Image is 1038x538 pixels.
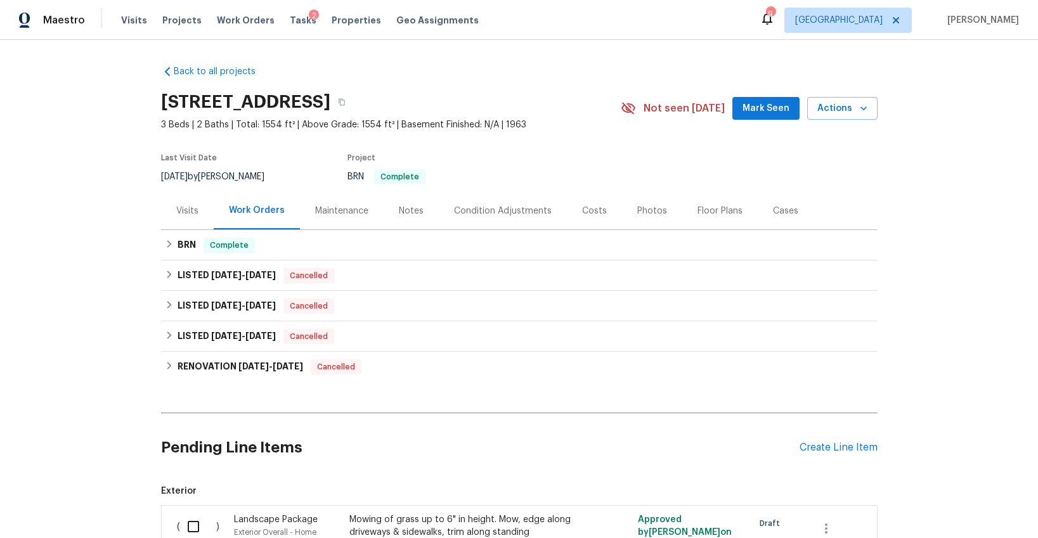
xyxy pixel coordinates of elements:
div: Notes [399,205,424,217]
div: 2 [309,10,319,22]
span: Work Orders [217,14,275,27]
span: - [211,271,276,279]
span: Complete [375,173,424,181]
div: Condition Adjustments [454,205,552,217]
span: Complete [205,239,254,252]
div: LISTED [DATE]-[DATE]Cancelled [161,291,878,321]
span: Project [347,154,375,162]
span: [DATE] [245,271,276,279]
span: Visits [121,14,147,27]
h2: Pending Line Items [161,418,800,477]
div: Floor Plans [697,205,743,217]
h6: BRN [178,238,196,253]
span: Geo Assignments [396,14,479,27]
span: [DATE] [211,271,242,279]
button: Actions [807,97,878,120]
span: [DATE] [161,172,188,181]
span: Last Visit Date [161,154,217,162]
span: [DATE] [245,331,276,340]
h6: RENOVATION [178,359,303,375]
span: Maestro [43,14,85,27]
span: [PERSON_NAME] [942,14,1019,27]
button: Copy Address [330,91,353,113]
span: [DATE] [211,301,242,310]
span: Cancelled [285,330,333,343]
span: Landscape Package [234,515,318,524]
span: Mark Seen [743,101,789,117]
div: Visits [176,205,198,217]
span: [DATE] [211,331,242,340]
div: Maintenance [315,205,368,217]
span: Properties [332,14,381,27]
span: [DATE] [273,362,303,371]
span: [DATE] [238,362,269,371]
div: LISTED [DATE]-[DATE]Cancelled [161,260,878,291]
h6: LISTED [178,298,276,314]
span: [GEOGRAPHIC_DATA] [795,14,883,27]
span: 3 Beds | 2 Baths | Total: 1554 ft² | Above Grade: 1554 ft² | Basement Finished: N/A | 1963 [161,118,621,131]
div: Work Orders [229,204,285,217]
div: BRN Complete [161,230,878,260]
span: Actions [817,101,867,117]
h6: LISTED [178,268,276,283]
span: Projects [162,14,202,27]
a: Back to all projects [161,65,283,78]
h6: LISTED [178,329,276,344]
h2: [STREET_ADDRESS] [161,96,330,108]
div: LISTED [DATE]-[DATE]Cancelled [161,321,878,352]
span: Tasks [290,16,316,25]
span: Cancelled [285,300,333,312]
span: [DATE] [245,301,276,310]
span: - [211,331,276,340]
div: Photos [637,205,667,217]
span: Exterior [161,485,878,497]
div: RENOVATION [DATE]-[DATE]Cancelled [161,352,878,382]
div: 9 [766,8,775,20]
span: - [238,362,303,371]
span: BRN [347,172,425,181]
button: Mark Seen [732,97,800,120]
span: Not seen [DATE] [644,102,725,115]
div: Costs [582,205,607,217]
span: Draft [760,517,785,530]
div: by [PERSON_NAME] [161,169,280,184]
span: Cancelled [285,269,333,282]
span: - [211,301,276,310]
span: Cancelled [312,361,360,373]
div: Create Line Item [800,442,878,454]
div: Cases [773,205,798,217]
